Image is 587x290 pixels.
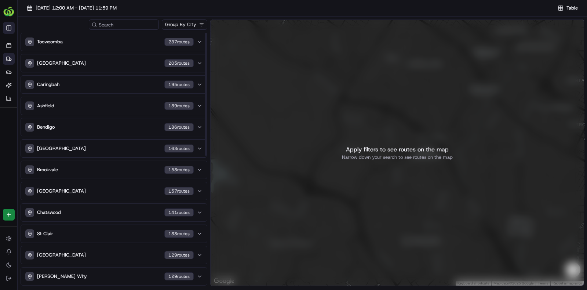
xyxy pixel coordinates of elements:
[164,187,194,195] div: 157 route s
[23,3,120,13] button: [DATE] 12:00 AM - [DATE] 11:59 PM
[37,81,59,88] p: Caringbah
[164,208,194,216] div: 141 route s
[164,80,194,89] div: 195 route s
[37,103,54,109] p: Ashfield
[37,230,53,237] p: St Clair
[89,19,159,30] input: Search
[37,252,86,258] p: [GEOGRAPHIC_DATA]
[37,273,87,280] p: [PERSON_NAME] Why
[165,21,196,28] span: Group By City
[21,268,207,285] button: [PERSON_NAME] Why129routes
[21,140,207,157] button: [GEOGRAPHIC_DATA]163routes
[21,54,207,72] button: [GEOGRAPHIC_DATA]205routes
[21,33,207,51] button: Toowoomba237routes
[3,3,15,21] button: HomeRun
[164,272,194,280] div: 129 route s
[21,225,207,243] button: St Clair133routes
[346,145,449,154] p: Apply filters to see routes on the map
[37,145,86,152] p: [GEOGRAPHIC_DATA]
[21,118,207,136] button: Bendigo186routes
[164,102,194,110] div: 189 route s
[164,38,194,46] div: 237 route s
[21,182,207,200] button: [GEOGRAPHIC_DATA]157routes
[566,5,578,11] span: Table
[164,230,194,238] div: 133 route s
[164,59,194,67] div: 205 route s
[21,97,207,115] button: Ashfield189routes
[36,5,117,11] span: [DATE] 12:00 AM - [DATE] 11:59 PM
[37,188,86,194] p: [GEOGRAPHIC_DATA]
[3,6,15,18] img: HomeRun
[164,144,194,153] div: 163 route s
[164,166,194,174] div: 158 route s
[21,246,207,264] button: [GEOGRAPHIC_DATA]129routes
[21,161,207,179] button: Brookvale158routes
[37,167,58,173] p: Brookvale
[554,3,581,13] button: Table
[21,204,207,221] button: Chatswood141routes
[21,76,207,93] button: Caringbah195routes
[164,251,194,259] div: 129 route s
[164,123,194,131] div: 186 route s
[342,154,453,161] p: Narrow down your search to see routes on the map
[37,124,55,130] p: Bendigo
[37,60,86,67] p: [GEOGRAPHIC_DATA]
[37,209,61,216] p: Chatswood
[37,39,63,45] p: Toowoomba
